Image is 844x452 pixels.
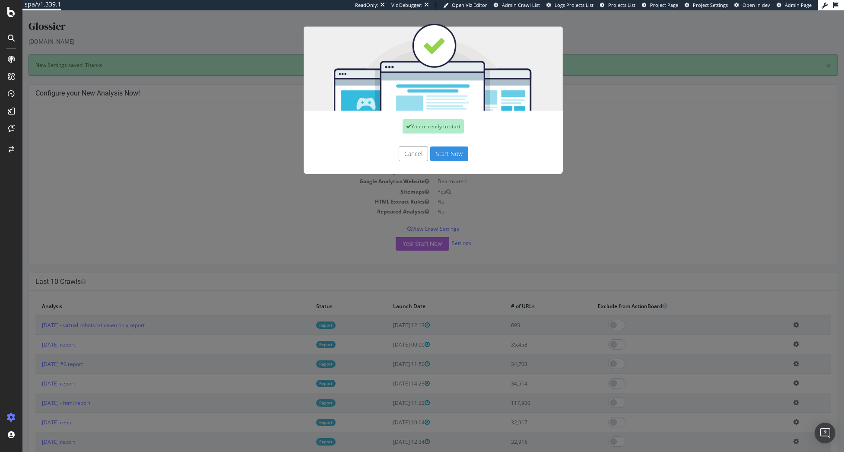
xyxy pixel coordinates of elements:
img: You're all set! [281,13,540,100]
div: ReadOnly: [355,2,378,9]
span: Admin Crawl List [502,2,540,8]
span: Projects List [608,2,635,8]
a: Logs Projects List [546,2,593,9]
a: Project Settings [685,2,728,9]
span: Admin Page [785,2,812,8]
a: Open in dev [734,2,770,9]
a: Open Viz Editor [443,2,487,9]
a: Project Page [642,2,678,9]
span: Project Settings [693,2,728,8]
a: Admin Page [777,2,812,9]
span: Open Viz Editor [452,2,487,8]
div: You're ready to start [380,109,441,123]
div: Viz Debugger: [391,2,422,9]
button: Start Now [408,136,446,151]
a: Admin Crawl List [494,2,540,9]
span: Open in dev [742,2,770,8]
span: Project Page [650,2,678,8]
button: Cancel [376,136,406,151]
div: Open Intercom Messenger [815,423,835,443]
a: Projects List [600,2,635,9]
span: Logs Projects List [555,2,593,8]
